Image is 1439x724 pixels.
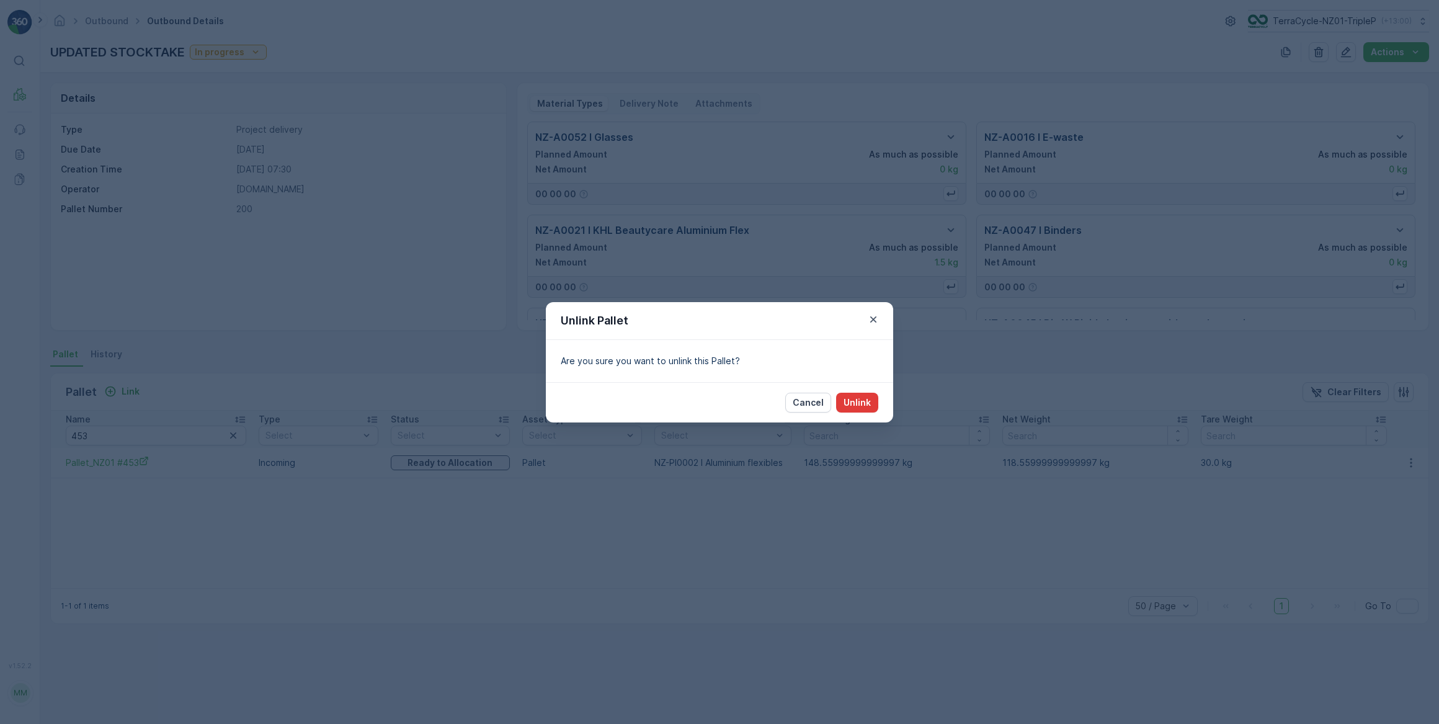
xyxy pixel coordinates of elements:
[561,312,628,329] p: Unlink Pallet
[844,396,871,409] p: Unlink
[793,396,824,409] p: Cancel
[785,393,831,413] button: Cancel
[561,355,878,367] p: Are you sure you want to unlink this Pallet?
[836,393,878,413] button: Unlink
